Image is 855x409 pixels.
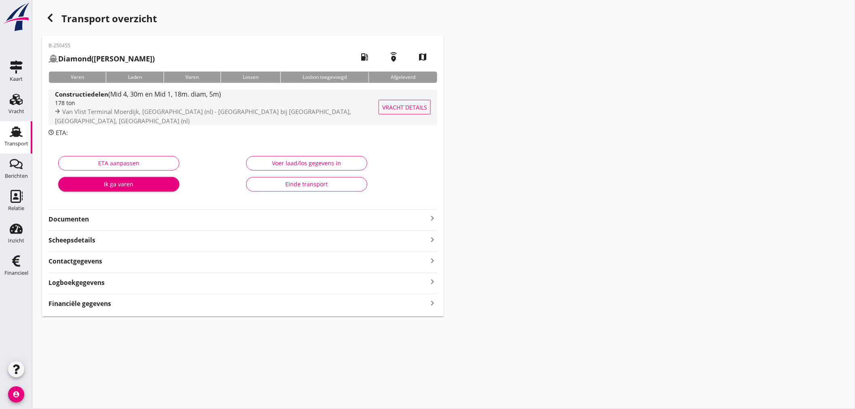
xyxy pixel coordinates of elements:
div: Varen [48,72,106,83]
div: Relatie [8,206,24,211]
div: Transport [4,141,28,146]
strong: Constructiedelen [55,90,108,98]
i: keyboard_arrow_right [428,255,437,266]
p: B-250455 [48,42,155,49]
strong: Contactgegevens [48,257,102,266]
i: map [411,46,434,68]
div: Berichten [5,173,28,179]
img: logo-small.a267ee39.svg [2,2,31,32]
i: keyboard_arrow_right [428,213,437,223]
i: keyboard_arrow_right [428,234,437,245]
div: Ik ga varen [65,180,173,188]
i: emergency_share [382,46,405,68]
button: ETA aanpassen [58,156,179,171]
span: Van Vlist Terminal Moerdijk, [GEOGRAPHIC_DATA] (nl) - [GEOGRAPHIC_DATA] bij [GEOGRAPHIC_DATA], [G... [55,108,351,125]
div: Lossen [221,72,280,83]
div: Losbon toegevoegd [280,72,369,83]
div: Kaart [10,76,23,82]
div: ETA aanpassen [65,159,173,167]
button: Vracht details [379,100,431,114]
button: Ik ga varen [58,177,179,192]
div: Financieel [4,270,28,276]
strong: Logboekgegevens [48,278,105,287]
span: ETA: [56,129,68,137]
div: Einde transport [253,180,360,188]
h2: ([PERSON_NAME]) [48,53,155,64]
strong: Diamond [58,54,91,63]
strong: Documenten [48,215,428,224]
span: Vracht details [382,103,427,112]
button: Einde transport [246,177,367,192]
div: Vracht [8,109,24,114]
strong: Scheepsdetails [48,236,95,245]
div: Laden [106,72,164,83]
i: keyboard_arrow_right [428,297,437,308]
button: Voer laad/los gegevens in [246,156,367,171]
div: Voer laad/los gegevens in [253,159,360,167]
strong: Financiële gegevens [48,299,111,308]
div: Transport overzicht [42,10,444,29]
div: Afgeleverd [369,72,437,83]
div: Inzicht [8,238,24,243]
i: account_circle [8,386,24,403]
i: keyboard_arrow_right [428,276,437,287]
i: local_gas_station [353,46,376,68]
a: Constructiedelen(Mid 4, 30m en Mid 1, 18m. diam, 5m)178 tonVan Vlist Terminal Moerdijk, [GEOGRAPH... [48,89,437,125]
span: (Mid 4, 30m en Mid 1, 18m. diam, 5m) [108,90,221,99]
div: Varen [164,72,221,83]
div: 178 ton [55,99,390,107]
